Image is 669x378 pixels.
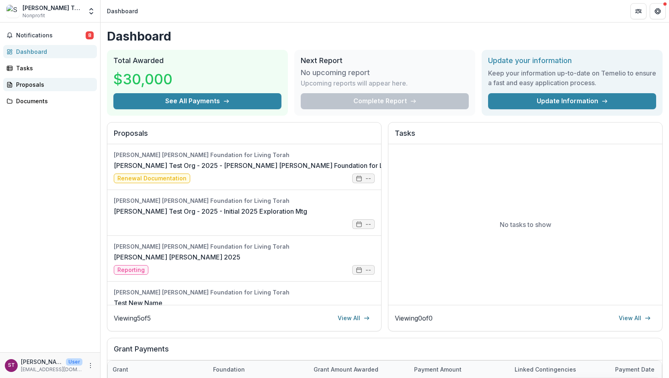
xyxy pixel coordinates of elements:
[86,31,94,39] span: 8
[21,358,63,366] p: [PERSON_NAME] test
[6,5,19,18] img: Samantha Test Org
[114,252,240,262] a: [PERSON_NAME] [PERSON_NAME] 2025
[3,29,97,42] button: Notifications8
[309,361,409,378] div: Grant amount awarded
[16,64,90,72] div: Tasks
[21,366,82,373] p: [EMAIL_ADDRESS][DOMAIN_NAME]
[86,3,97,19] button: Open entity switcher
[16,97,90,105] div: Documents
[113,56,281,65] h2: Total Awarded
[114,129,375,144] h2: Proposals
[208,361,309,378] div: Foundation
[488,68,656,88] h3: Keep your information up-to-date on Temelio to ensure a fast and easy application process.
[114,206,307,216] a: [PERSON_NAME] Test Org - 2025 - Initial 2025 Exploration Mtg
[114,161,463,170] a: [PERSON_NAME] Test Org - 2025 - [PERSON_NAME] [PERSON_NAME] Foundation for Living Torah Letter of...
[16,32,86,39] span: Notifications
[114,345,656,360] h2: Grant Payments
[3,45,97,58] a: Dashboard
[409,365,466,374] div: Payment Amount
[16,47,90,56] div: Dashboard
[301,56,469,65] h2: Next Report
[108,361,208,378] div: Grant
[16,80,90,89] div: Proposals
[488,93,656,109] a: Update Information
[610,365,659,374] div: Payment date
[510,361,610,378] div: Linked Contingencies
[333,312,375,325] a: View All
[208,365,250,374] div: Foundation
[409,361,510,378] div: Payment Amount
[510,365,581,374] div: Linked Contingencies
[23,12,45,19] span: Nonprofit
[66,358,82,366] p: User
[395,313,433,323] p: Viewing 0 of 0
[113,93,281,109] button: See All Payments
[630,3,646,19] button: Partners
[113,68,174,90] h3: $30,000
[23,4,82,12] div: [PERSON_NAME] Test Org
[488,56,656,65] h2: Update your information
[104,5,141,17] nav: breadcrumb
[114,298,162,308] a: Test New Name
[3,78,97,91] a: Proposals
[395,129,656,144] h2: Tasks
[614,312,656,325] a: View All
[650,3,666,19] button: Get Help
[108,365,133,374] div: Grant
[3,61,97,75] a: Tasks
[3,94,97,108] a: Documents
[114,313,151,323] p: Viewing 5 of 5
[86,361,95,370] button: More
[500,220,551,229] p: No tasks to show
[309,365,383,374] div: Grant amount awarded
[301,68,370,77] h3: No upcoming report
[8,363,15,368] div: Samantha test
[107,7,138,15] div: Dashboard
[107,29,663,43] h1: Dashboard
[301,78,408,88] p: Upcoming reports will appear here.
